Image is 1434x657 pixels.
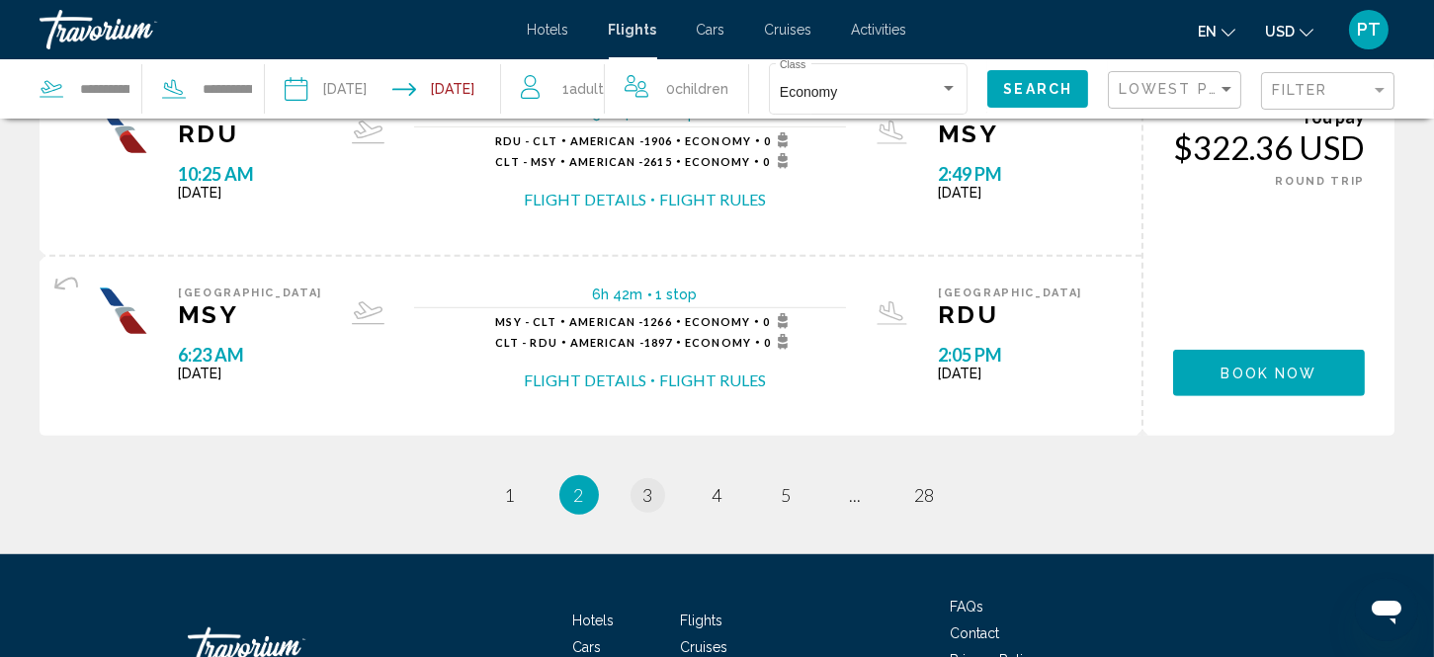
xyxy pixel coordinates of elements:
span: CLT - RDU [495,336,557,349]
span: MSY [938,119,1082,148]
span: [GEOGRAPHIC_DATA] [178,287,322,299]
span: 10:25 AM [178,163,322,185]
span: [DATE] [178,185,322,201]
button: Flight Rules [659,189,766,210]
span: 4 [713,484,722,506]
a: Cruises [765,22,812,38]
span: RDU [938,299,1082,329]
span: Economy [685,155,751,168]
ul: Pagination [40,475,1394,515]
span: American - [569,315,643,328]
span: RDU - CLT [495,134,557,147]
span: 0 [764,132,795,148]
span: Economy [685,336,751,349]
span: Filter [1272,82,1328,98]
span: 0 [763,153,794,169]
a: Flights [609,22,657,38]
span: [DATE] [938,185,1082,201]
span: 2:49 PM [938,163,1082,185]
span: 0 [666,75,728,103]
button: Flight Rules [659,370,766,391]
span: Economy [685,315,751,328]
a: Activities [852,22,907,38]
span: 28 [915,484,935,506]
span: 0 [763,313,794,329]
mat-select: Sort by [1119,82,1235,99]
span: MSY [178,299,322,329]
span: CLT - MSY [495,155,556,168]
span: 1 [562,75,604,103]
span: 6h 42m [593,287,643,302]
span: American - [570,336,644,349]
a: Book now [1173,360,1365,381]
span: 2:05 PM [938,344,1082,366]
a: Hotels [572,613,614,628]
span: 1 stop [656,287,698,302]
span: 3 [643,484,653,506]
span: Economy [685,134,751,147]
span: American - [569,155,643,168]
button: Flight Details [524,189,646,210]
iframe: Button to launch messaging window [1355,578,1418,641]
a: Cars [697,22,725,38]
span: MSY - CLT [495,315,556,328]
button: Change language [1198,17,1235,45]
div: $322.36 USD [1173,127,1365,167]
span: 1897 [570,336,672,349]
span: ... [850,484,862,506]
span: RDU [178,119,322,148]
span: Children [675,81,728,97]
span: 2615 [569,155,671,168]
span: en [1198,24,1217,40]
span: 5 [782,484,792,506]
span: Adult [569,81,604,97]
button: Search [987,70,1088,107]
a: FAQs [950,599,983,615]
button: User Menu [1343,9,1394,50]
span: PT [1357,20,1381,40]
button: Flight Details [524,370,646,391]
span: Economy [780,84,837,100]
a: Contact [950,625,999,641]
button: Change currency [1265,17,1313,45]
a: Hotels [528,22,569,38]
span: Book now [1222,366,1317,381]
span: ROUND TRIP [1276,175,1366,188]
a: Flights [680,613,722,628]
button: Filter [1261,71,1394,112]
span: [DATE] [178,366,322,381]
button: Book now [1173,350,1365,396]
span: [DATE] [938,366,1082,381]
span: 1 [505,484,515,506]
button: Travelers: 1 adult, 0 children [501,59,748,119]
span: Lowest Price [1119,81,1246,97]
span: 1266 [569,315,671,328]
span: 0 [764,334,795,350]
span: American - [570,134,644,147]
span: 6:23 AM [178,344,322,366]
span: Search [1003,82,1072,98]
span: 2 [574,484,584,506]
a: Travorium [40,10,508,49]
span: [GEOGRAPHIC_DATA] [938,287,1082,299]
button: Depart date: Sep 24, 2025 [285,59,367,119]
span: 1906 [570,134,672,147]
span: USD [1265,24,1295,40]
button: Return date: Sep 28, 2025 [392,59,474,119]
a: Cruises [680,639,727,655]
a: Cars [572,639,601,655]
